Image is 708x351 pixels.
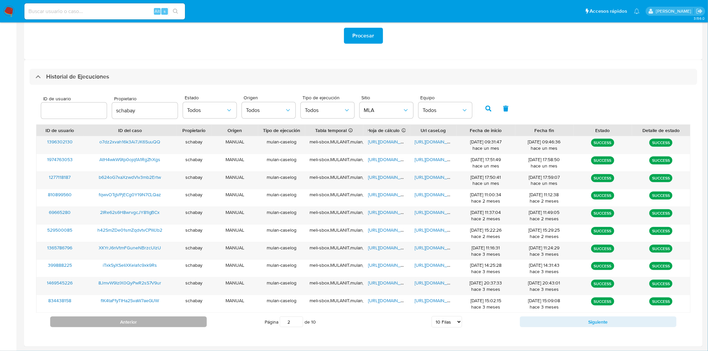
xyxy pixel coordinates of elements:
[164,8,166,14] span: s
[590,8,627,15] span: Accesos rápidos
[169,7,182,16] button: search-icon
[656,8,694,14] p: sandra.chabay@mercadolibre.com
[155,8,160,14] span: Alt
[694,16,705,21] span: 3.156.0
[24,7,185,16] input: Buscar usuario o caso...
[634,8,640,14] a: Notificaciones
[696,8,703,15] a: Salir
